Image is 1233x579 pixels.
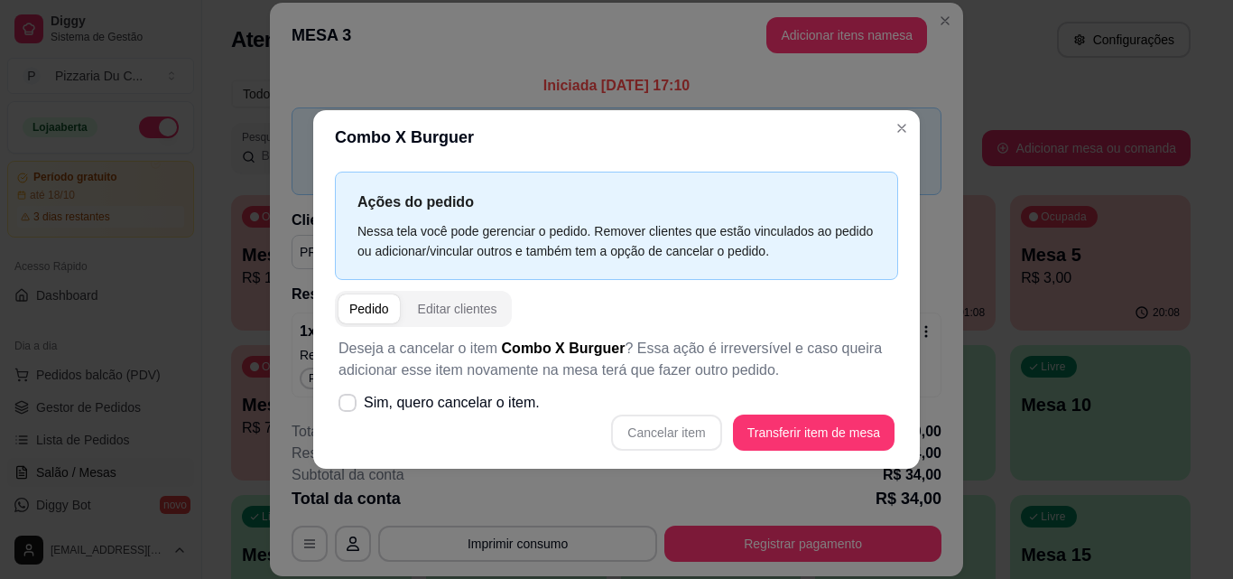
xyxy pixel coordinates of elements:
[887,114,916,143] button: Close
[364,392,540,414] span: Sim, quero cancelar o item.
[313,110,920,164] header: Combo X Burguer
[502,341,626,356] span: Combo X Burguer
[357,191,876,213] p: Ações do pedido
[349,300,389,318] div: Pedido
[357,221,876,261] div: Nessa tela você pode gerenciar o pedido. Remover clientes que estão vinculados ao pedido ou adici...
[733,415,895,451] button: Transferir item de mesa
[418,300,497,318] div: Editar clientes
[338,338,895,381] p: Deseja a cancelar o item ? Essa ação é irreversível e caso queira adicionar esse item novamente n...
